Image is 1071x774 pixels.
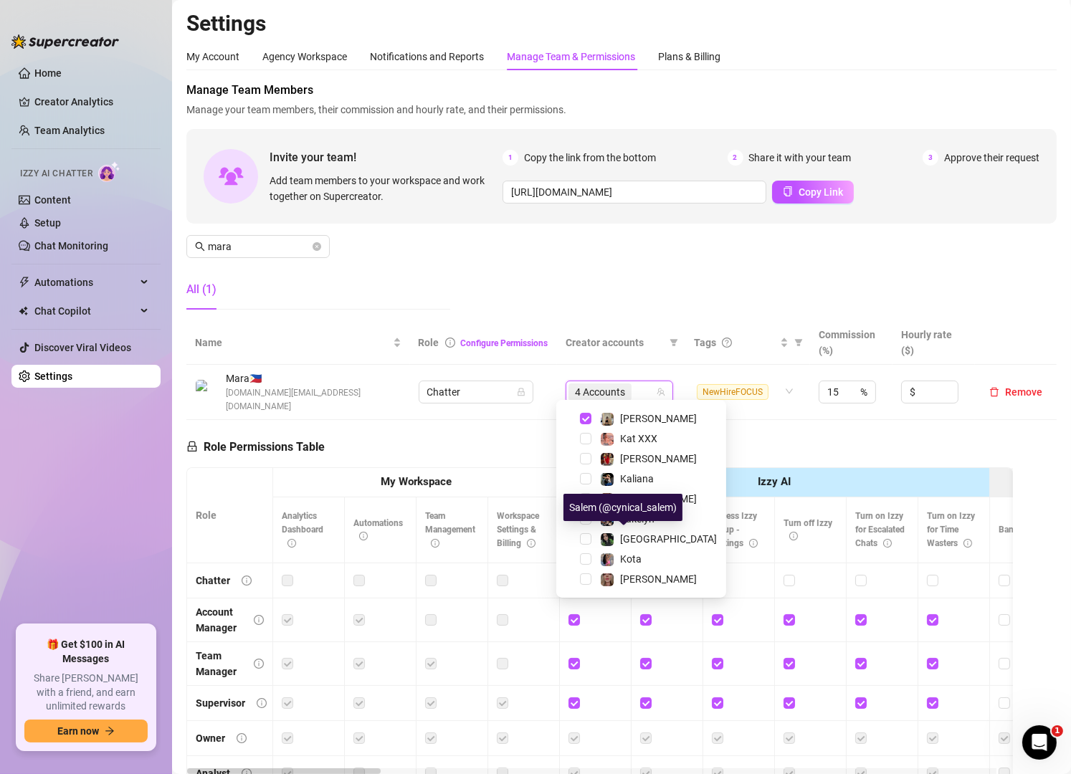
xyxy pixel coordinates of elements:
span: info-circle [257,698,267,708]
img: Mara [196,380,219,403]
span: info-circle [242,575,252,586]
span: Workspace Settings & Billing [497,511,539,548]
span: Automations [353,518,403,542]
span: Access Izzy Setup - Settings [712,511,758,548]
span: Kota [620,553,642,565]
img: Natasha [601,413,614,426]
span: info-circle [527,539,535,548]
span: info-circle [445,338,455,348]
div: Supervisor [196,695,245,711]
span: Approve their request [944,150,1039,166]
span: Chatter [427,381,525,403]
div: Owner [196,730,225,746]
span: Select tree node [580,413,591,424]
span: Team Management [425,511,475,548]
a: Team Analytics [34,125,105,136]
span: Share [PERSON_NAME] with a friend, and earn unlimited rewards [24,672,148,714]
span: Izzy AI Chatter [20,167,92,181]
span: Manage Team Members [186,82,1057,99]
button: Earn nowarrow-right [24,720,148,742]
span: filter [670,338,678,347]
span: Select tree node [580,533,591,545]
img: AI Chatter [98,161,120,182]
span: 3 [923,150,938,166]
a: Creator Analytics [34,90,149,113]
span: lock [186,441,198,452]
img: Caroline [601,453,614,466]
span: Earn now [57,725,99,737]
th: Role [187,468,273,563]
span: filter [667,332,681,353]
span: Turn on Izzy for Escalated Chats [855,511,905,548]
div: Chatter [196,573,230,588]
div: Salem (@cynical_salem) [563,494,682,521]
span: Select tree node [580,553,591,565]
span: info-circle [254,659,264,669]
span: [PERSON_NAME] [620,453,697,464]
span: Remove [1005,386,1042,398]
th: Name [186,321,410,365]
span: Bank [999,525,1032,535]
span: Mara 🇵🇭 [226,371,401,386]
iframe: Intercom live chat [1022,725,1057,760]
span: Copy the link from the bottom [524,150,656,166]
span: team [657,388,665,396]
div: Plans & Billing [658,49,720,64]
span: info-circle [431,539,439,548]
a: Settings [34,371,72,382]
div: Agency Workspace [262,49,347,64]
span: [PERSON_NAME] [620,413,697,424]
a: Setup [34,217,61,229]
a: Content [34,194,71,206]
span: info-circle [287,539,296,548]
span: thunderbolt [19,277,30,288]
span: 2 [728,150,743,166]
div: Team Manager [196,648,242,679]
span: info-circle [254,615,264,625]
span: Name [195,335,390,350]
span: Kat XXX [620,433,657,444]
img: Salem [601,533,614,546]
span: Invite your team! [270,148,503,166]
span: Role [419,337,439,348]
span: Turn off Izzy [784,518,832,542]
span: 🎁 Get $100 in AI Messages [24,638,148,666]
span: [PERSON_NAME] [620,573,697,585]
span: filter [794,338,803,347]
div: All (1) [186,281,216,298]
span: Creator accounts [566,335,664,350]
h2: Settings [186,10,1057,37]
span: Turn on Izzy for Time Wasters [927,511,975,548]
span: 4 Accounts [568,383,632,401]
span: Kaliana [620,473,654,484]
img: Kota [601,553,614,566]
span: Select tree node [580,453,591,464]
span: info-circle [749,539,758,548]
span: question-circle [722,338,732,348]
th: Hourly rate ($) [892,321,975,365]
span: [GEOGRAPHIC_DATA] [620,533,717,545]
button: Copy Link [772,181,854,204]
img: Chat Copilot [19,306,28,316]
span: info-circle [963,539,972,548]
img: Mila Steele [601,573,614,586]
img: Kaliana [601,473,614,486]
button: Remove [984,383,1048,401]
span: copy [783,186,793,196]
button: close-circle [313,242,321,251]
span: Select tree node [580,473,591,484]
div: Notifications and Reports [370,49,484,64]
a: Discover Viral Videos [34,342,131,353]
span: lock [517,388,525,396]
strong: My Workspace [381,475,452,488]
span: Automations [34,271,136,294]
span: Manage your team members, their commission and hourly rate, and their permissions. [186,102,1057,118]
span: info-circle [883,539,892,548]
span: NewHireFOCUS [697,384,768,400]
span: [DOMAIN_NAME][EMAIL_ADDRESS][DOMAIN_NAME] [226,386,401,414]
th: Commission (%) [810,321,892,365]
img: Kat XXX [601,433,614,446]
span: Copy Link [799,186,843,198]
span: info-circle [359,532,368,540]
